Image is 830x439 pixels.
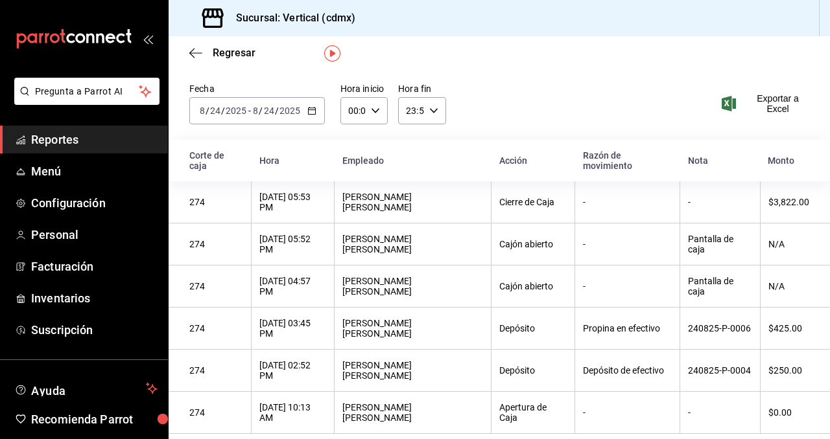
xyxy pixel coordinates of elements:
span: Pregunta a Parrot AI [35,85,139,98]
div: 274 [189,407,243,418]
div: $3,822.00 [768,197,809,207]
div: 274 [189,281,243,291]
div: 274 [189,239,243,249]
div: 240825-P-0006 [688,323,752,333]
div: $0.00 [768,407,809,418]
label: Hora inicio [340,84,388,93]
div: [PERSON_NAME] [PERSON_NAME] [342,402,483,423]
div: - [583,407,672,418]
input: -- [209,106,221,116]
span: Ayuda [31,381,141,396]
div: N/A [768,281,809,291]
div: - [583,197,672,207]
th: Nota [680,140,761,181]
h3: Sucursal: Vertical (cdmx) [226,10,355,26]
input: -- [252,106,259,116]
th: Hora [252,140,335,181]
div: Cajón abierto [499,281,567,291]
input: ---- [279,106,301,116]
span: / [221,106,225,116]
th: Monto [760,140,830,181]
span: Suscripción [31,321,158,339]
img: Tooltip marker [324,45,340,62]
div: Apertura de Caja [499,402,567,423]
div: [DATE] 05:53 PM [259,192,326,212]
div: - [688,197,752,207]
div: - [583,239,672,249]
div: [DATE] 10:13 AM [259,402,326,423]
div: - [583,281,672,291]
span: Menú [31,163,158,180]
span: - [248,106,251,116]
div: [DATE] 03:45 PM [259,318,326,339]
div: Pantalla de caja [688,276,752,297]
div: 274 [189,365,243,376]
div: $250.00 [768,365,809,376]
span: Inventarios [31,289,158,307]
div: Pantalla de caja [688,234,752,254]
div: Depósito [499,323,567,333]
button: Pregunta a Parrot AI [14,78,160,105]
div: Depósito de efectivo [583,365,672,376]
th: Corte de caja [169,140,252,181]
div: [PERSON_NAME] [PERSON_NAME] [342,318,483,339]
span: Configuración [31,194,158,212]
div: [DATE] 02:52 PM [259,360,326,381]
div: [DATE] 05:52 PM [259,234,326,254]
th: Acción [492,140,575,181]
div: Cajón abierto [499,239,567,249]
span: / [259,106,263,116]
div: [PERSON_NAME] [PERSON_NAME] [342,360,483,381]
span: Recomienda Parrot [31,411,158,428]
th: Razón de movimiento [575,140,680,181]
div: Cierre de Caja [499,197,567,207]
div: - [688,407,752,418]
span: Personal [31,226,158,243]
button: Regresar [189,47,255,59]
span: Reportes [31,131,158,148]
span: / [206,106,209,116]
button: Exportar a Excel [724,93,809,114]
span: Regresar [213,47,255,59]
span: / [275,106,279,116]
label: Fecha [189,84,325,93]
input: ---- [225,106,247,116]
div: Propina en efectivo [583,323,672,333]
div: 274 [189,197,243,207]
div: 240825-P-0004 [688,365,752,376]
div: N/A [768,239,809,249]
div: [PERSON_NAME] [PERSON_NAME] [342,276,483,297]
span: Facturación [31,258,158,275]
label: Hora fin [398,84,445,93]
div: Depósito [499,365,567,376]
div: 274 [189,323,243,333]
div: [PERSON_NAME] [PERSON_NAME] [342,234,483,254]
div: [PERSON_NAME] [PERSON_NAME] [342,192,483,212]
button: open_drawer_menu [143,34,153,44]
input: -- [263,106,275,116]
div: [DATE] 04:57 PM [259,276,326,297]
div: $425.00 [768,323,809,333]
a: Pregunta a Parrot AI [9,94,160,107]
input: -- [199,106,206,116]
th: Empleado [335,140,492,181]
